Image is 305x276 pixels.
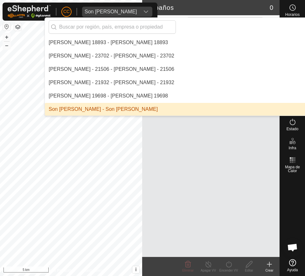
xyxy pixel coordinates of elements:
[8,5,51,18] img: Logo Gallagher
[198,268,218,273] div: Apagar VV
[182,269,194,272] span: Eliminar
[38,268,75,273] a: Política de Privacidad
[135,267,136,272] span: i
[83,268,104,273] a: Contáctenos
[49,52,174,60] div: [PERSON_NAME] - 23702 - [PERSON_NAME] - 23702
[3,23,10,30] button: Restablecer Mapa
[3,42,10,49] button: –
[14,23,22,31] button: Capas del Mapa
[239,268,259,273] div: Editar
[63,8,70,15] span: CC
[82,7,140,17] span: Son Felip SRM
[132,266,139,273] button: i
[49,65,174,73] div: [PERSON_NAME] - 21506 - [PERSON_NAME] - 21506
[270,3,273,12] span: 0
[287,268,298,272] span: Ayuda
[218,268,239,273] div: Encender VV
[146,4,269,11] h2: Rebaños
[85,9,137,14] div: Son [PERSON_NAME]
[259,268,280,273] div: Crear
[283,238,302,257] div: Chat abierto
[287,127,298,131] span: Estado
[49,39,168,46] div: [PERSON_NAME] 18893 - [PERSON_NAME] 18893
[285,13,300,17] span: Horarios
[140,7,152,17] div: dropdown trigger
[281,165,303,173] span: Mapa de Calor
[49,20,176,34] input: Buscar por región, país, empresa o propiedad
[49,79,174,86] div: [PERSON_NAME] - 21932 - [PERSON_NAME] - 21932
[49,92,168,100] div: [PERSON_NAME] 19698 - [PERSON_NAME] 19698
[3,33,10,41] button: +
[280,257,305,274] a: Ayuda
[288,146,296,150] span: Infra
[49,105,158,113] div: Son [PERSON_NAME] - Son [PERSON_NAME]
